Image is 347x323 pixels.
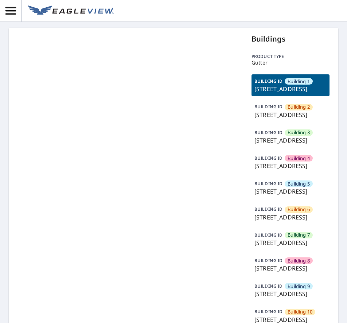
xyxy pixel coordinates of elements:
[254,238,327,247] p: [STREET_ADDRESS]
[254,161,327,170] p: [STREET_ADDRESS]
[254,264,327,273] p: [STREET_ADDRESS]
[254,104,282,110] p: BUILDING ID
[288,104,310,110] span: Building 2
[254,308,282,315] p: BUILDING ID
[252,53,330,60] p: Product type
[254,257,282,264] p: BUILDING ID
[288,206,310,213] span: Building 6
[254,129,282,136] p: BUILDING ID
[288,129,310,136] span: Building 3
[28,5,114,16] img: EV Logo
[288,78,310,85] span: Building 1
[288,155,310,162] span: Building 4
[252,34,330,44] p: Buildings
[254,85,327,93] p: [STREET_ADDRESS]
[254,187,327,196] p: [STREET_ADDRESS]
[254,213,327,222] p: [STREET_ADDRESS]
[254,180,282,187] p: BUILDING ID
[254,155,282,161] p: BUILDING ID
[254,110,327,119] p: [STREET_ADDRESS]
[254,289,327,298] p: [STREET_ADDRESS]
[252,60,330,66] p: Gutter
[254,78,282,84] p: BUILDING ID
[288,257,310,264] span: Building 8
[254,206,282,212] p: BUILDING ID
[254,232,282,238] p: BUILDING ID
[288,283,310,290] span: Building 9
[288,180,310,187] span: Building 5
[254,136,327,145] p: [STREET_ADDRESS]
[288,308,312,315] span: Building 10
[254,283,282,289] p: BUILDING ID
[288,231,310,238] span: Building 7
